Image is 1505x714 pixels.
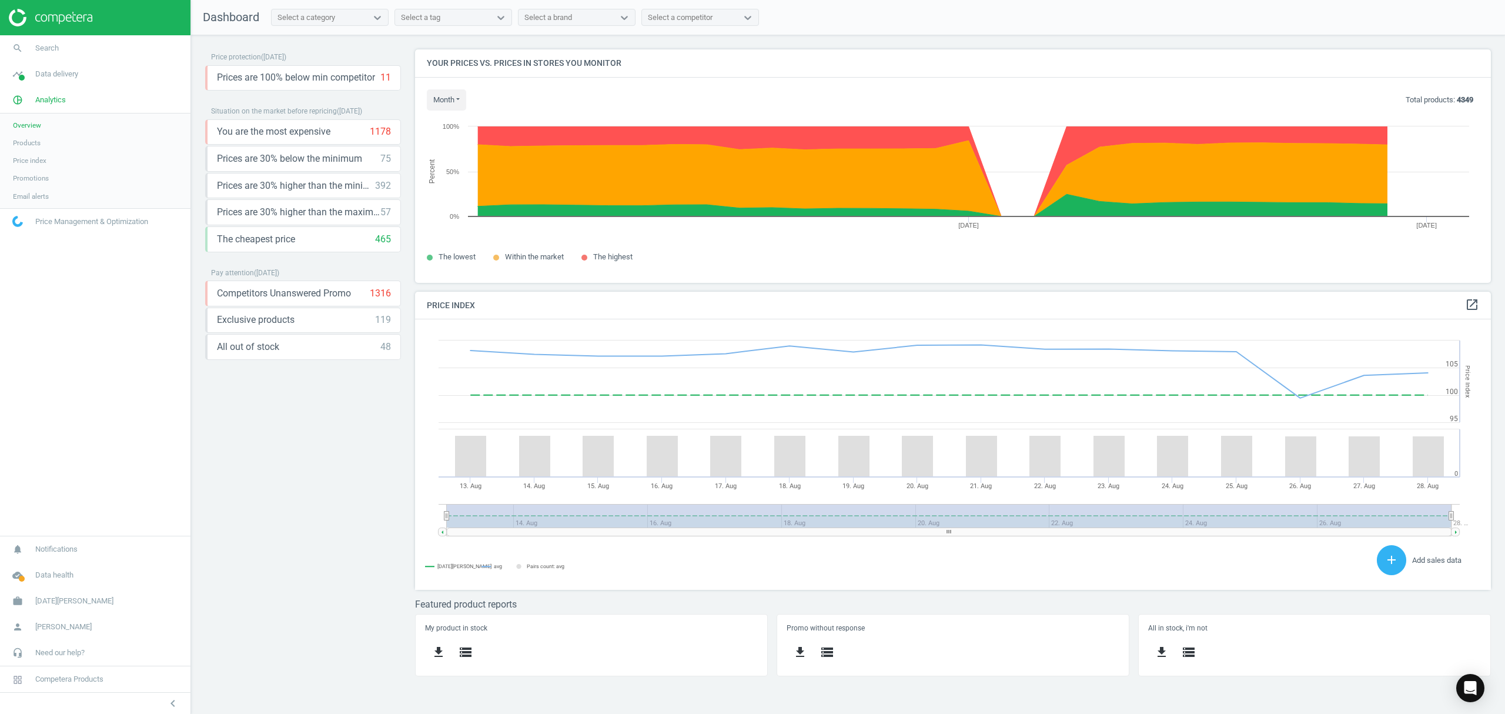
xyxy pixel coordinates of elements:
span: Price index [13,156,46,165]
div: 119 [375,313,391,326]
div: Open Intercom Messenger [1456,674,1484,702]
span: Need our help? [35,648,85,658]
div: 392 [375,179,391,192]
button: storage [1175,639,1202,666]
button: get_app [1148,639,1175,666]
tspan: 26. Aug [1289,482,1311,490]
span: Situation on the market before repricing [211,107,337,115]
i: storage [1182,645,1196,659]
span: Data health [35,570,73,580]
tspan: [DATE] [958,222,979,229]
span: Search [35,43,59,54]
tspan: 20. Aug [907,482,928,490]
i: pie_chart_outlined [6,89,29,111]
span: ( [DATE] ) [261,53,286,61]
div: 1178 [370,125,391,138]
span: Email alerts [13,192,49,201]
tspan: 25. Aug [1226,482,1248,490]
button: storage [814,639,841,666]
text: 0 [1454,470,1458,478]
i: get_app [432,645,446,659]
b: 4349 [1457,95,1473,104]
i: get_app [793,645,807,659]
button: get_app [787,639,814,666]
i: storage [459,645,473,659]
h3: Featured product reports [415,599,1491,610]
h4: Your prices vs. prices in stores you monitor [415,49,1491,77]
i: person [6,616,29,638]
div: 48 [380,341,391,353]
span: ( [DATE] ) [337,107,362,115]
text: 100% [443,123,459,130]
i: add [1384,553,1399,567]
img: ajHJNr6hYgQAAAAASUVORK5CYII= [9,9,92,26]
tspan: 16. Aug [651,482,673,490]
span: Pay attention [211,269,254,277]
tspan: avg [494,563,502,569]
div: 465 [375,233,391,246]
span: Dashboard [203,10,259,24]
tspan: 14. Aug [523,482,545,490]
text: 105 [1446,360,1458,368]
tspan: 19. Aug [842,482,864,490]
span: [DATE][PERSON_NAME] [35,596,113,606]
i: cloud_done [6,564,29,586]
text: 0% [450,213,459,220]
span: Add sales data [1412,556,1461,565]
tspan: 22. Aug [1034,482,1056,490]
span: Prices are 30% higher than the minimum [217,179,375,192]
p: Total products: [1406,95,1473,105]
span: Price protection [211,53,261,61]
span: Competitors Unanswered Promo [217,287,351,300]
h5: Promo without response [787,624,1119,632]
span: Competera Products [35,674,103,685]
div: 11 [380,71,391,84]
text: 50% [446,168,459,175]
img: wGWNvw8QSZomAAAAABJRU5ErkJggg== [12,216,23,227]
span: You are the most expensive [217,125,330,138]
tspan: 24. Aug [1162,482,1183,490]
h5: My product in stock [425,624,757,632]
h5: All in stock, i'm not [1148,624,1480,632]
tspan: Percent [428,159,436,183]
i: storage [820,645,834,659]
span: The highest [593,252,633,261]
span: Within the market [505,252,564,261]
tspan: Price Index [1464,365,1471,398]
button: add [1377,545,1406,575]
i: timeline [6,63,29,85]
span: Data delivery [35,69,78,79]
span: Prices are 100% below min competitor [217,71,375,84]
span: Price Management & Optimization [35,216,148,227]
span: Overview [13,121,41,130]
tspan: 13. Aug [460,482,481,490]
span: [PERSON_NAME] [35,622,92,632]
span: Exclusive products [217,313,295,326]
tspan: 17. Aug [715,482,737,490]
i: chevron_left [166,696,180,710]
div: 1316 [370,287,391,300]
i: search [6,37,29,59]
button: chevron_left [158,696,188,711]
tspan: 21. Aug [970,482,992,490]
i: notifications [6,538,29,560]
div: Select a competitor [648,12,713,23]
span: Prices are 30% higher than the maximal [217,206,380,219]
span: Prices are 30% below the minimum [217,152,362,165]
tspan: 28. … [1453,519,1468,527]
span: Notifications [35,544,78,555]
div: Select a brand [524,12,572,23]
tspan: 23. Aug [1098,482,1119,490]
span: Analytics [35,95,66,105]
i: headset_mic [6,642,29,664]
button: month [427,89,466,111]
span: ( [DATE] ) [254,269,279,277]
span: The lowest [439,252,476,261]
div: 75 [380,152,391,165]
span: Promotions [13,174,49,183]
tspan: 28. Aug [1417,482,1439,490]
tspan: [DATE] [1416,222,1437,229]
div: 57 [380,206,391,219]
i: open_in_new [1465,298,1479,312]
tspan: Pairs count: avg [527,563,564,569]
